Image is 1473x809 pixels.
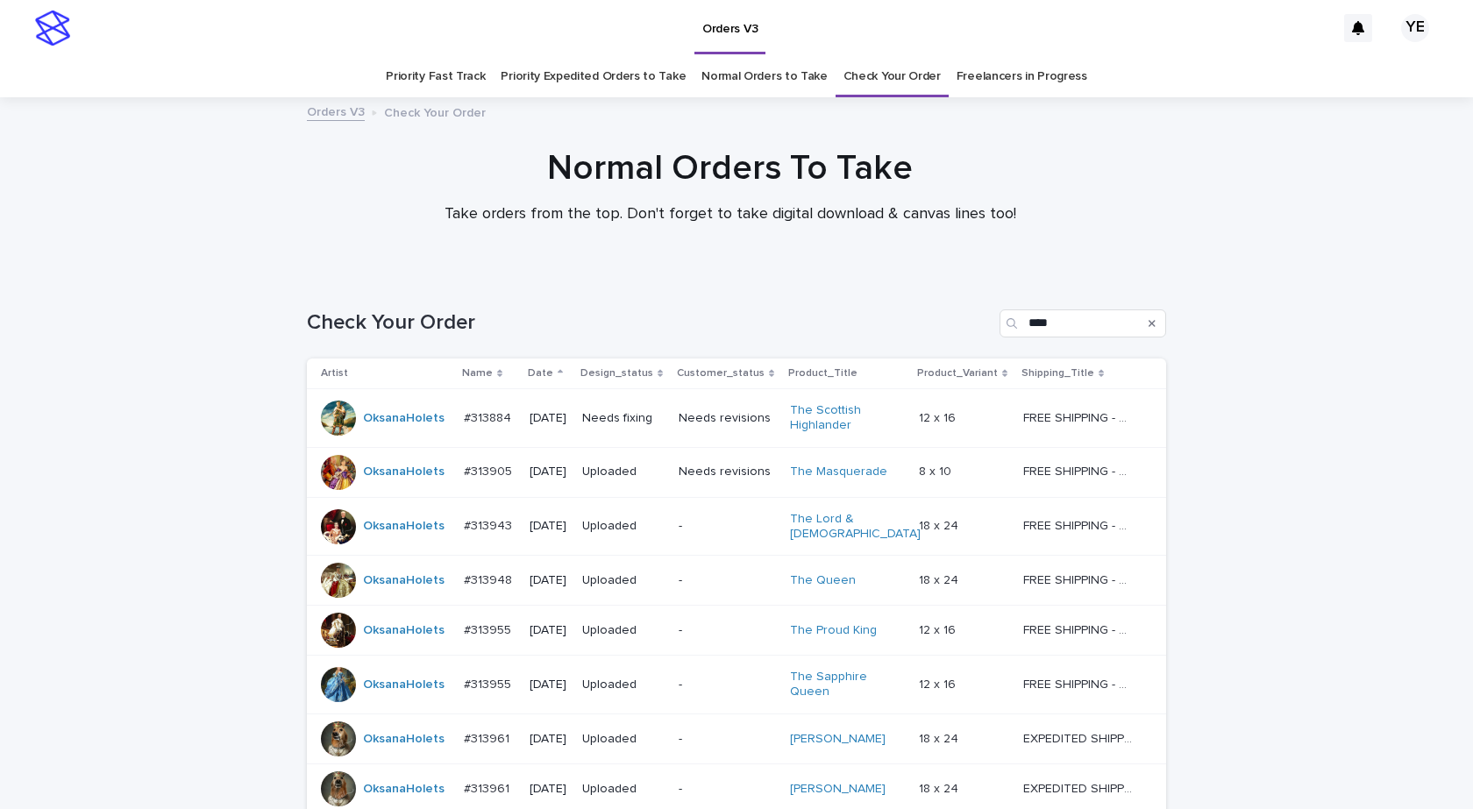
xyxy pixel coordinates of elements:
p: #313955 [464,674,515,692]
a: [PERSON_NAME] [790,782,886,797]
p: Date [528,364,553,383]
p: Product_Title [788,364,857,383]
a: Priority Fast Track [386,56,485,97]
p: FREE SHIPPING - preview in 1-2 business days, after your approval delivery will take 5-10 b.d. [1023,461,1136,479]
a: OksanaHolets [363,465,445,479]
a: OksanaHolets [363,623,445,638]
p: 8 x 10 [919,461,955,479]
p: #313961 [464,728,513,747]
p: - [679,573,777,588]
p: EXPEDITED SHIPPING - preview in 1 business day; delivery up to 5 business days after your approval. [1023,728,1136,747]
input: Search [1000,309,1166,337]
h1: Normal Orders To Take [301,147,1160,189]
p: Uploaded [582,732,665,747]
p: 12 x 16 [919,674,959,692]
a: The Lord & [DEMOGRAPHIC_DATA] [790,512,921,542]
p: [DATE] [530,678,568,692]
a: Normal Orders to Take [701,56,828,97]
a: The Queen [790,573,856,588]
p: Check Your Order [384,102,486,121]
p: Name [462,364,493,383]
p: Design_status [580,364,653,383]
a: Freelancers in Progress [957,56,1087,97]
p: 12 x 16 [919,620,959,638]
a: OksanaHolets [363,732,445,747]
p: [DATE] [530,782,568,797]
div: YE [1401,14,1429,42]
tr: OksanaHolets #313955#313955 [DATE]Uploaded-The Sapphire Queen 12 x 1612 x 16 FREE SHIPPING - prev... [307,656,1166,714]
a: The Masquerade [790,465,887,479]
a: The Scottish Highlander [790,403,900,433]
tr: OksanaHolets #313961#313961 [DATE]Uploaded-[PERSON_NAME] 18 x 2418 x 24 EXPEDITED SHIPPING - prev... [307,713,1166,763]
p: FREE SHIPPING - preview in 1-2 business days, after your approval delivery will take 5-10 b.d. [1023,515,1136,534]
p: - [679,732,777,747]
p: Needs revisions [679,411,777,426]
tr: OksanaHolets #313955#313955 [DATE]Uploaded-The Proud King 12 x 1612 x 16 FREE SHIPPING - preview ... [307,606,1166,656]
p: Uploaded [582,623,665,638]
a: Check Your Order [843,56,941,97]
p: Uploaded [582,678,665,692]
p: FREE SHIPPING - preview in 1-2 business days, after your approval delivery will take 5-10 b.d. [1023,620,1136,638]
p: #313955 [464,620,515,638]
p: - [679,623,777,638]
p: [DATE] [530,519,568,534]
a: [PERSON_NAME] [790,732,886,747]
p: FREE SHIPPING - preview in 1-2 business days, after your approval delivery will take 5-10 b.d. [1023,408,1136,426]
p: #313943 [464,515,516,534]
p: Needs revisions [679,465,777,479]
p: Uploaded [582,519,665,534]
p: [DATE] [530,573,568,588]
p: [DATE] [530,411,568,426]
p: Uploaded [582,573,665,588]
a: OksanaHolets [363,678,445,692]
a: OksanaHolets [363,411,445,426]
tr: OksanaHolets #313905#313905 [DATE]UploadedNeeds revisionsThe Masquerade 8 x 108 x 10 FREE SHIPPIN... [307,447,1166,497]
p: #313884 [464,408,515,426]
p: [DATE] [530,465,568,479]
h1: Check Your Order [307,310,993,336]
a: OksanaHolets [363,519,445,534]
p: Take orders from the top. Don't forget to take digital download & canvas lines too! [380,205,1081,224]
tr: OksanaHolets #313948#313948 [DATE]Uploaded-The Queen 18 x 2418 x 24 FREE SHIPPING - preview in 1-... [307,556,1166,606]
p: Artist [321,364,348,383]
p: Uploaded [582,782,665,797]
p: EXPEDITED SHIPPING - preview in 1 business day; delivery up to 5 business days after your approval. [1023,778,1136,797]
p: FREE SHIPPING - preview in 1-2 business days, after your approval delivery will take 5-10 b.d. [1023,674,1136,692]
a: The Sapphire Queen [790,670,900,699]
p: Uploaded [582,465,665,479]
a: Priority Expedited Orders to Take [501,56,686,97]
p: #313905 [464,461,516,479]
tr: OksanaHolets #313884#313884 [DATE]Needs fixingNeeds revisionsThe Scottish Highlander 12 x 1612 x ... [307,389,1166,448]
p: [DATE] [530,623,568,638]
a: The Proud King [790,623,877,638]
a: Orders V3 [307,101,365,121]
p: - [679,782,777,797]
p: - [679,519,777,534]
p: #313948 [464,570,516,588]
img: stacker-logo-s-only.png [35,11,70,46]
tr: OksanaHolets #313943#313943 [DATE]Uploaded-The Lord & [DEMOGRAPHIC_DATA] 18 x 2418 x 24 FREE SHIP... [307,497,1166,556]
p: Customer_status [677,364,765,383]
p: FREE SHIPPING - preview in 1-2 business days, after your approval delivery will take 5-10 b.d. [1023,570,1136,588]
p: - [679,678,777,692]
p: 18 x 24 [919,728,962,747]
p: 12 x 16 [919,408,959,426]
p: Product_Variant [917,364,998,383]
p: #313961 [464,778,513,797]
p: 18 x 24 [919,778,962,797]
p: 18 x 24 [919,570,962,588]
p: 18 x 24 [919,515,962,534]
a: OksanaHolets [363,573,445,588]
p: Needs fixing [582,411,665,426]
p: Shipping_Title [1021,364,1094,383]
a: OksanaHolets [363,782,445,797]
p: [DATE] [530,732,568,747]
